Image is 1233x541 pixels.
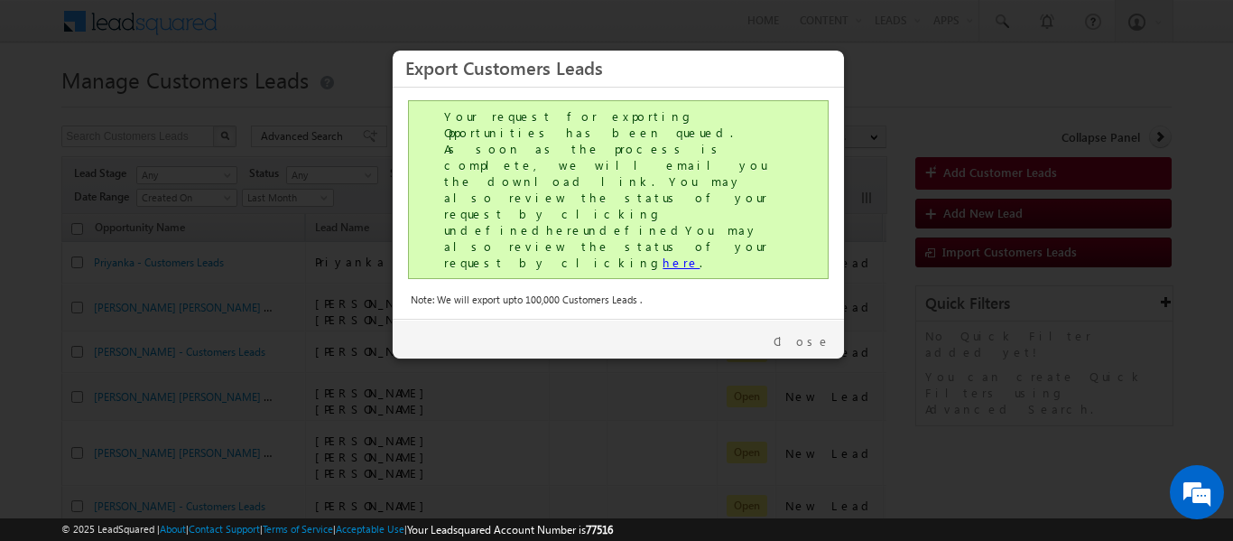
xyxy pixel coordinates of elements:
span: 77516 [586,523,613,536]
span: Your Leadsquared Account Number is [407,523,613,536]
textarea: Type your message and hit 'Enter' [23,167,329,402]
a: here [663,255,700,270]
a: About [160,523,186,535]
span: © 2025 LeadSquared | | | | | [61,521,613,538]
a: Acceptable Use [336,523,404,535]
a: Close [774,333,830,350]
div: Chat with us now [94,95,303,118]
div: Note: We will export upto 100,000 Customers Leads . [411,292,826,308]
div: Minimize live chat window [296,9,339,52]
a: Contact Support [189,523,260,535]
h3: Export Customers Leads [405,51,831,83]
img: d_60004797649_company_0_60004797649 [31,95,76,118]
div: Your request for exporting Opportunities has been queued. As soon as the process is complete, we ... [444,108,796,271]
em: Start Chat [246,417,328,442]
a: Terms of Service [263,523,333,535]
